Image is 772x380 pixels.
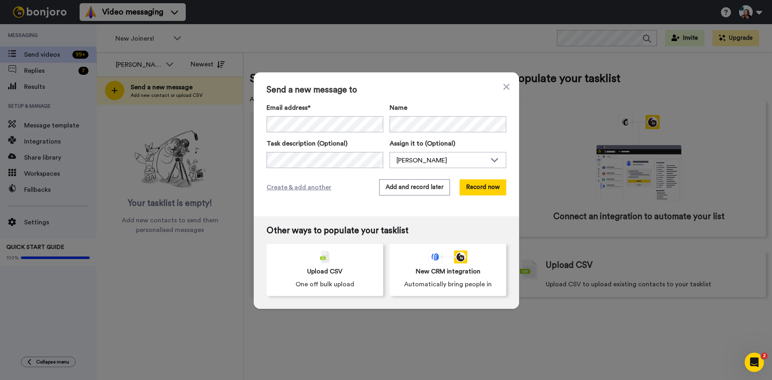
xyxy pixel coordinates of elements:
[396,156,487,165] div: [PERSON_NAME]
[379,179,450,195] button: Add and record later
[307,267,343,276] span: Upload CSV
[267,226,506,236] span: Other ways to populate your tasklist
[745,353,764,372] iframe: Intercom live chat
[267,85,506,95] span: Send a new message to
[429,251,467,263] div: animation
[390,103,407,113] span: Name
[320,251,330,263] img: csv-grey.png
[267,183,331,192] span: Create & add another
[460,179,506,195] button: Record now
[296,279,354,289] span: One off bulk upload
[390,139,506,148] label: Assign it to (Optional)
[404,279,492,289] span: Automatically bring people in
[267,139,383,148] label: Task description (Optional)
[267,103,383,113] label: Email address*
[761,353,768,359] span: 2
[416,267,480,276] span: New CRM integration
